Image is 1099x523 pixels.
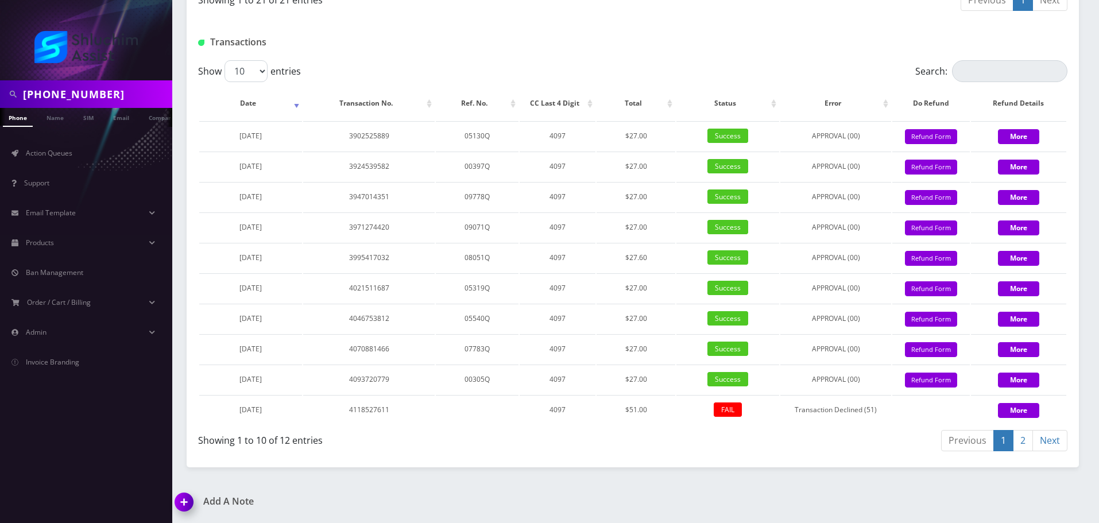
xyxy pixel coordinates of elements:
[520,304,595,333] td: 4097
[303,304,435,333] td: 4046753812
[520,365,595,394] td: 4097
[436,212,518,242] td: 09071Q
[303,87,435,120] th: Transaction No.: activate to sort column ascending
[198,60,301,82] label: Show entries
[780,182,891,211] td: APPROVAL (00)
[303,273,435,303] td: 4021511687
[78,108,99,126] a: SIM
[175,496,624,507] a: Add A Note
[676,87,779,120] th: Status: activate to sort column ascending
[239,161,262,171] span: [DATE]
[780,334,891,363] td: APPROVAL (00)
[198,37,477,48] h1: Transactions
[1013,430,1033,451] a: 2
[239,374,262,384] span: [DATE]
[780,304,891,333] td: APPROVAL (00)
[520,395,595,424] td: 4097
[998,220,1039,235] button: More
[239,283,262,293] span: [DATE]
[436,334,518,363] td: 07783Q
[707,342,748,356] span: Success
[239,253,262,262] span: [DATE]
[26,238,54,247] span: Products
[520,334,595,363] td: 4097
[26,208,76,218] span: Email Template
[26,357,79,367] span: Invoice Branding
[707,311,748,326] span: Success
[239,192,262,202] span: [DATE]
[780,365,891,394] td: APPROVAL (00)
[597,121,675,150] td: $27.00
[23,83,169,105] input: Search in Company
[905,190,957,206] button: Refund Form
[780,243,891,272] td: APPROVAL (00)
[780,87,891,120] th: Error: activate to sort column ascending
[239,313,262,323] span: [DATE]
[707,281,748,295] span: Success
[3,108,33,127] a: Phone
[707,129,748,143] span: Success
[905,129,957,145] button: Refund Form
[707,189,748,204] span: Success
[27,297,91,307] span: Order / Cart / Billing
[597,243,675,272] td: $27.60
[198,429,624,447] div: Showing 1 to 10 of 12 entries
[971,87,1066,120] th: Refund Details
[905,251,957,266] button: Refund Form
[915,60,1067,82] label: Search:
[520,152,595,181] td: 4097
[597,334,675,363] td: $27.00
[520,87,595,120] th: CC Last 4 Digit: activate to sort column ascending
[998,312,1039,327] button: More
[707,220,748,234] span: Success
[905,281,957,297] button: Refund Form
[597,87,675,120] th: Total: activate to sort column ascending
[436,121,518,150] td: 05130Q
[905,342,957,358] button: Refund Form
[998,129,1039,144] button: More
[520,273,595,303] td: 4097
[941,430,994,451] a: Previous
[198,40,204,46] img: Transactions
[199,87,302,120] th: Date: activate to sort column ascending
[107,108,135,126] a: Email
[303,365,435,394] td: 4093720779
[998,373,1039,388] button: More
[239,222,262,232] span: [DATE]
[303,334,435,363] td: 4070881466
[239,405,262,414] span: [DATE]
[892,87,970,120] th: Do Refund
[597,273,675,303] td: $27.00
[597,395,675,424] td: $51.00
[303,152,435,181] td: 3924539582
[41,108,69,126] a: Name
[225,60,268,82] select: Showentries
[26,148,72,158] span: Action Queues
[998,281,1039,296] button: More
[239,344,262,354] span: [DATE]
[303,212,435,242] td: 3971274420
[26,268,83,277] span: Ban Management
[998,160,1039,175] button: More
[597,365,675,394] td: $27.00
[520,243,595,272] td: 4097
[597,182,675,211] td: $27.00
[905,312,957,327] button: Refund Form
[436,87,518,120] th: Ref. No.: activate to sort column ascending
[597,304,675,333] td: $27.00
[436,365,518,394] td: 00305Q
[780,273,891,303] td: APPROVAL (00)
[436,304,518,333] td: 05540Q
[780,152,891,181] td: APPROVAL (00)
[520,182,595,211] td: 4097
[303,243,435,272] td: 3995417032
[239,131,262,141] span: [DATE]
[905,373,957,388] button: Refund Form
[905,160,957,175] button: Refund Form
[34,31,138,63] img: Shluchim Assist
[707,250,748,265] span: Success
[436,243,518,272] td: 08051Q
[436,182,518,211] td: 09778Q
[436,152,518,181] td: 00397Q
[780,121,891,150] td: APPROVAL (00)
